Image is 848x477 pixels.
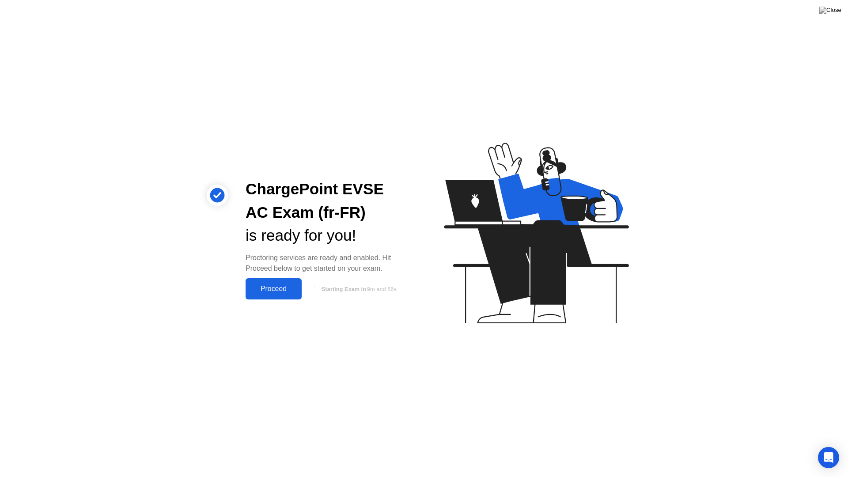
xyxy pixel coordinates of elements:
[246,278,302,299] button: Proceed
[246,253,410,274] div: Proctoring services are ready and enabled. Hit Proceed below to get started on your exam.
[246,224,410,247] div: is ready for you!
[819,7,841,14] img: Close
[248,285,299,293] div: Proceed
[367,286,397,292] span: 9m and 56s
[818,447,839,468] div: Open Intercom Messenger
[306,280,410,297] button: Starting Exam in9m and 56s
[246,178,410,224] div: ChargePoint EVSE AC Exam (fr-FR)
